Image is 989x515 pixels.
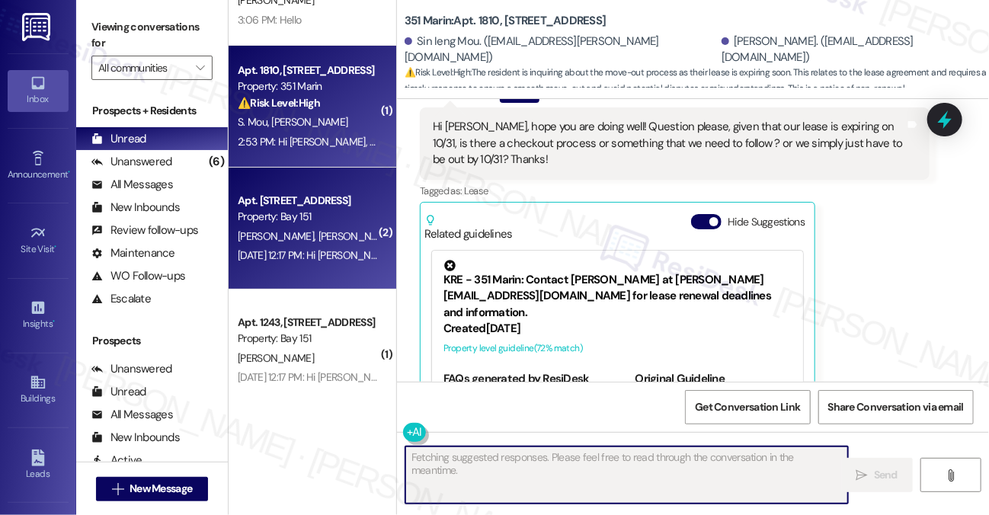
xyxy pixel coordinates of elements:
[238,315,379,331] div: Apt. 1243, [STREET_ADDRESS]
[695,399,800,415] span: Get Conversation Link
[405,13,606,29] b: 351 Marin: Apt. 1810, [STREET_ADDRESS]
[318,229,395,243] span: [PERSON_NAME]
[238,78,379,94] div: Property: 351 Marin
[238,115,271,129] span: S. Mou
[635,371,725,386] b: Original Guideline
[238,351,314,365] span: [PERSON_NAME]
[841,458,913,492] button: Send
[91,384,146,400] div: Unread
[8,295,69,336] a: Insights •
[424,214,513,242] div: Related guidelines
[405,65,989,98] span: : The resident is inquiring about the move-out process as their lease is expiring soon. This rela...
[685,390,810,424] button: Get Conversation Link
[238,62,379,78] div: Apt. 1810, [STREET_ADDRESS]
[856,469,868,481] i: 
[96,477,209,501] button: New Message
[8,369,69,411] a: Buildings
[945,469,956,481] i: 
[91,407,173,423] div: All Messages
[196,62,204,74] i: 
[91,200,180,216] div: New Inbounds
[91,291,151,307] div: Escalate
[874,467,898,483] span: Send
[91,15,213,56] label: Viewing conversations for
[91,222,198,238] div: Review follow-ups
[76,333,228,349] div: Prospects
[98,56,188,80] input: All communities
[405,66,470,78] strong: ⚠️ Risk Level: High
[91,430,180,446] div: New Inbounds
[238,96,320,110] strong: ⚠️ Risk Level: High
[76,103,228,119] div: Prospects + Residents
[238,193,379,209] div: Apt. [STREET_ADDRESS]
[271,115,347,129] span: [PERSON_NAME]
[68,167,70,178] span: •
[443,341,792,357] div: Property level guideline ( 72 % match)
[55,242,57,252] span: •
[22,13,53,41] img: ResiDesk Logo
[53,316,55,327] span: •
[722,34,978,66] div: [PERSON_NAME]. ([EMAIL_ADDRESS][DOMAIN_NAME])
[405,446,848,504] textarea: To enrich screen reader interactions, please activate Accessibility in Grammarly extension settings
[728,214,805,230] label: Hide Suggestions
[818,390,974,424] button: Share Conversation via email
[828,399,964,415] span: Share Conversation via email
[238,13,301,27] div: 3:06 PM: Hello
[405,34,718,66] div: Sin Ieng Mou. ([EMAIL_ADDRESS][PERSON_NAME][DOMAIN_NAME])
[443,260,792,321] div: KRE - 351 Marin: Contact [PERSON_NAME] at [PERSON_NAME][EMAIL_ADDRESS][DOMAIN_NAME] for lease ren...
[8,220,69,261] a: Site Visit •
[443,321,792,337] div: Created [DATE]
[433,119,905,168] div: Hi [PERSON_NAME], hope you are doing well! Question please, given that our lease is expiring on 1...
[443,371,590,402] b: FAQs generated by ResiDesk AI
[238,209,379,225] div: Property: Bay 151
[464,184,488,197] span: Lease
[130,481,192,497] span: New Message
[420,180,930,202] div: Tagged as:
[238,331,379,347] div: Property: Bay 151
[205,150,228,174] div: (6)
[112,483,123,495] i: 
[91,268,185,284] div: WO Follow-ups
[91,177,173,193] div: All Messages
[238,229,318,243] span: [PERSON_NAME]
[91,361,172,377] div: Unanswered
[91,154,172,170] div: Unanswered
[8,70,69,111] a: Inbox
[91,245,175,261] div: Maintenance
[91,453,142,469] div: Active
[8,445,69,486] a: Leads
[91,131,146,147] div: Unread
